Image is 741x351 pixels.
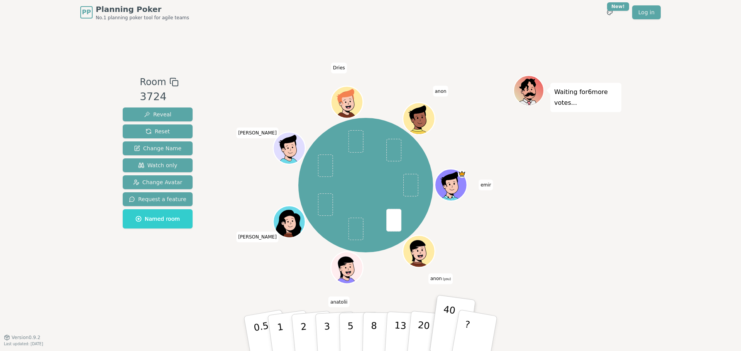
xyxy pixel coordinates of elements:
[236,232,279,242] span: Click to change your name
[236,128,279,138] span: Click to change your name
[80,4,189,21] a: PPPlanning PokerNo.1 planning poker tool for agile teams
[458,170,466,178] span: emir is the host
[140,75,166,89] span: Room
[328,297,349,307] span: Click to change your name
[123,141,193,155] button: Change Name
[632,5,661,19] a: Log in
[123,175,193,189] button: Change Avatar
[123,158,193,172] button: Watch only
[428,274,453,284] span: Click to change your name
[123,209,193,228] button: Named room
[404,237,434,267] button: Click to change your avatar
[138,161,178,169] span: Watch only
[134,144,181,152] span: Change Name
[145,128,170,135] span: Reset
[123,107,193,121] button: Reveal
[433,86,448,97] span: Click to change your name
[442,278,451,281] span: (you)
[123,192,193,206] button: Request a feature
[133,178,183,186] span: Change Avatar
[123,124,193,138] button: Reset
[129,195,186,203] span: Request a feature
[4,342,43,346] span: Last updated: [DATE]
[140,89,178,105] div: 3724
[607,2,629,11] div: New!
[135,215,180,223] span: Named room
[331,63,347,74] span: Click to change your name
[479,180,493,190] span: Click to change your name
[82,8,91,17] span: PP
[12,334,41,341] span: Version 0.9.2
[554,87,617,108] p: Waiting for 6 more votes...
[4,334,41,341] button: Version0.9.2
[96,4,189,15] span: Planning Poker
[144,111,171,118] span: Reveal
[96,15,189,21] span: No.1 planning poker tool for agile teams
[603,5,617,19] button: New!
[439,304,456,347] p: 40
